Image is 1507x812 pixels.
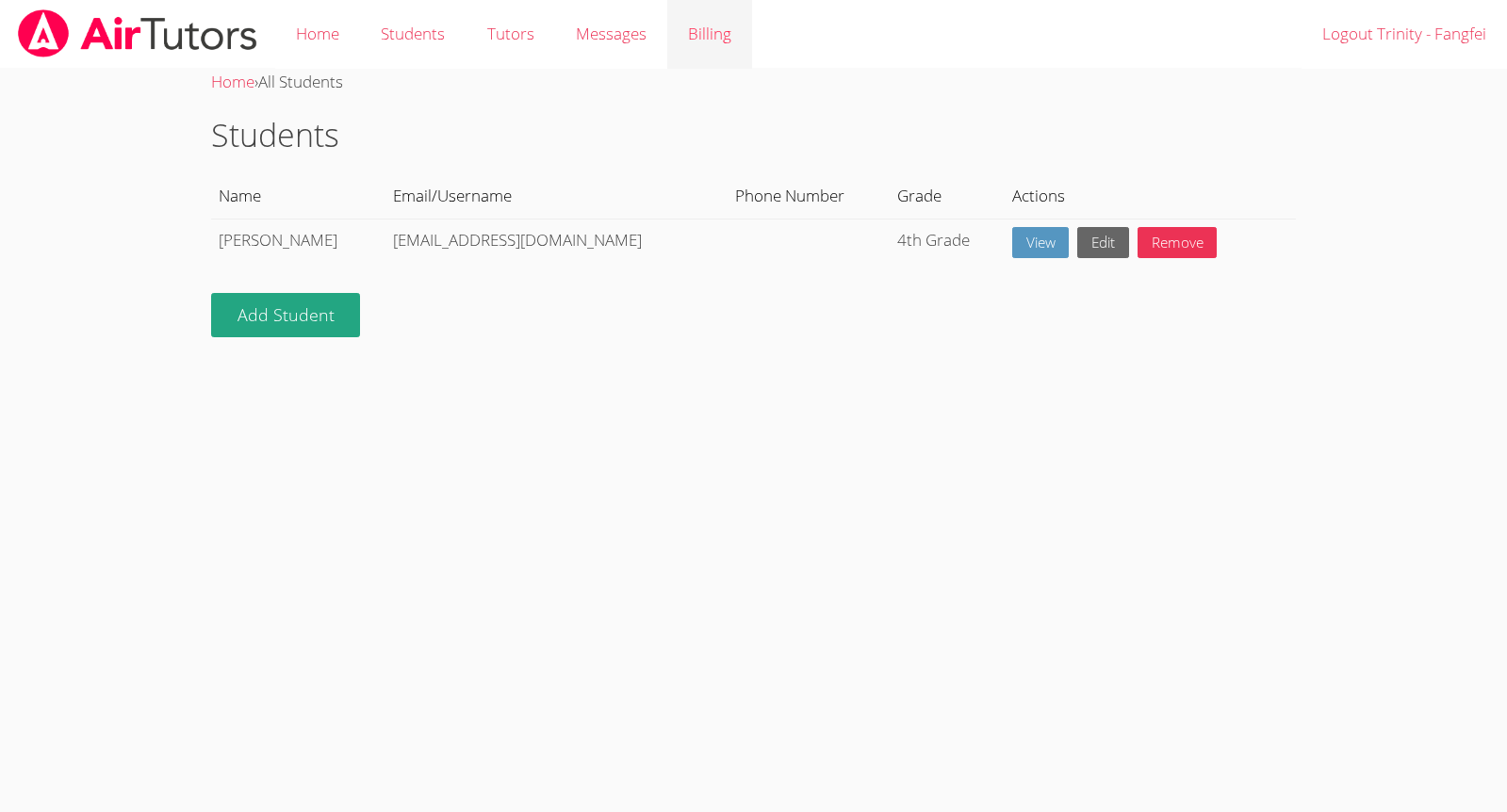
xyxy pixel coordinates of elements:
img: airtutors_banner-c4298cdbf04f3fff15de1276eac7730deb9818008684d7c2e4769d2f7ddbe033.png [16,9,259,57]
span: Messages [576,23,647,44]
th: Email/Username [385,175,728,219]
span: All Students [258,71,343,92]
th: Actions [1004,175,1296,219]
th: Name [211,175,385,219]
h1: Students [211,111,1296,159]
th: Grade [890,175,1005,219]
td: [PERSON_NAME] [211,219,385,267]
a: Edit [1077,227,1129,258]
td: [EMAIL_ADDRESS][DOMAIN_NAME] [385,219,728,267]
a: Home [211,71,254,92]
th: Phone Number [728,175,890,219]
td: 4th Grade [890,219,1005,267]
a: Remove [1138,227,1218,258]
div: › [211,69,1296,96]
a: View [1012,227,1070,258]
a: Add Student [211,293,361,337]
